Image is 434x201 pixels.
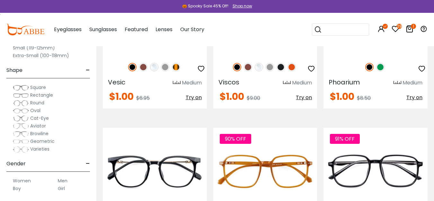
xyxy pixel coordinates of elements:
[86,156,90,171] span: -
[30,115,49,121] span: Cat-Eye
[108,78,125,87] span: Vesic
[182,79,202,87] div: Medium
[296,94,312,101] span: Try on
[54,26,82,33] span: Eyeglasses
[13,92,29,99] img: Rectangle.png
[86,63,90,78] span: -
[89,26,117,33] span: Sunglasses
[30,107,40,114] span: Oval
[13,138,29,145] img: Geometric.png
[13,108,29,114] img: Oval.png
[125,26,148,33] span: Featured
[58,177,67,185] label: Men
[30,146,49,152] span: Varieties
[233,63,241,71] img: Black
[13,131,29,137] img: Browline.png
[13,123,29,129] img: Aviator.png
[330,90,354,103] span: $1.00
[357,94,371,102] span: $8.50
[403,79,422,87] div: Medium
[255,63,263,71] img: Clear
[139,63,147,71] img: Brown
[13,115,29,122] img: Cat-Eye.png
[172,63,180,71] img: Tortoise
[30,100,44,106] span: Round
[244,63,252,71] img: Brown
[150,63,158,71] img: Clear
[186,94,202,101] span: Try on
[277,63,285,71] img: Matte Black
[330,134,360,144] span: 91% OFF
[283,81,291,85] img: size ruler
[30,130,49,137] span: Browline
[411,24,416,29] i: 1
[365,63,374,71] img: Black
[392,26,399,34] a: 29
[173,81,181,85] img: size ruler
[220,134,251,144] span: 90% OFF
[155,26,173,33] span: Lenses
[394,81,401,85] img: size ruler
[180,26,204,33] span: Our Story
[13,84,29,91] img: Square.png
[296,92,312,103] button: Try on
[161,63,169,71] img: Gray
[13,44,55,52] label: Small (119-125mm)
[13,52,69,59] label: Extra-Small (100-118mm)
[229,3,252,9] a: Shop now
[218,78,239,87] span: Viscos
[6,63,22,78] span: Shape
[186,92,202,103] button: Try on
[58,185,65,192] label: Girl
[13,185,21,192] label: Boy
[406,94,422,101] span: Try on
[266,63,274,71] img: Gray
[292,79,312,87] div: Medium
[30,138,55,144] span: Geometric
[30,84,46,91] span: Square
[233,3,252,9] div: Shop now
[406,26,413,34] a: 1
[288,63,296,71] img: Orange
[13,146,29,153] img: Varieties.png
[6,156,26,171] span: Gender
[182,3,228,9] div: 🎃 Spooky Sale 45% Off!
[397,24,402,29] i: 29
[406,92,422,103] button: Try on
[13,100,29,106] img: Round.png
[30,123,46,129] span: Aviator
[329,78,360,87] span: Phoarium
[136,94,150,102] span: $6.95
[30,92,53,98] span: Rectangle
[13,177,31,185] label: Women
[6,24,44,35] img: abbeglasses.com
[220,90,244,103] span: $1.00
[247,94,260,102] span: $9.00
[376,63,385,71] img: Green
[109,90,134,103] span: $1.00
[128,63,137,71] img: Black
